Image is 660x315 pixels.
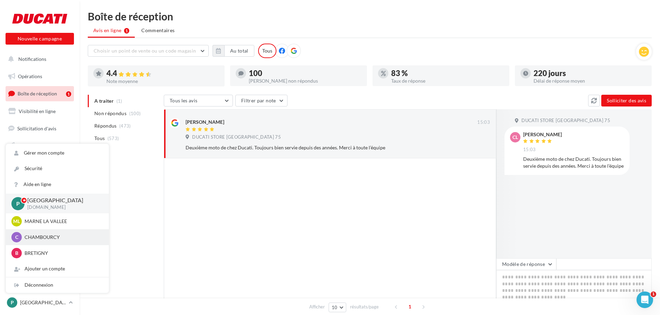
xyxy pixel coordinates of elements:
[224,45,254,57] button: Au total
[404,301,415,312] span: 1
[249,78,361,83] div: [PERSON_NAME] non répondus
[4,173,75,187] a: Médiathèque
[249,70,361,77] div: 100
[637,291,653,308] iframe: Intercom live chat
[20,299,66,306] p: [GEOGRAPHIC_DATA]
[170,98,198,103] span: Tous les avis
[523,147,536,153] span: 15:03
[235,95,287,106] button: Filtrer par note
[521,118,610,124] span: DUCATI STORE [GEOGRAPHIC_DATA] 75
[213,45,254,57] button: Au total
[4,52,73,66] button: Notifications
[329,303,346,312] button: 10
[25,234,101,241] p: CHAMBOURCY
[6,33,74,45] button: Nouvelle campagne
[4,69,75,84] a: Opérations
[13,218,20,225] span: ML
[534,70,646,77] div: 220 jours
[6,277,109,293] div: Déconnexion
[129,111,141,116] span: (100)
[107,136,119,141] span: (573)
[106,70,219,77] div: 4.4
[94,135,105,142] span: Tous
[332,305,338,310] span: 10
[119,123,131,129] span: (473)
[16,200,20,207] span: P
[512,134,518,141] span: CL
[6,161,109,176] a: Sécurité
[17,125,56,131] span: Sollicitation d'avis
[94,122,117,129] span: Répondus
[18,91,57,96] span: Boîte de réception
[6,177,109,192] a: Aide en ligne
[192,134,281,140] span: DUCATI STORE [GEOGRAPHIC_DATA] 75
[11,299,14,306] span: P
[6,296,74,309] a: P [GEOGRAPHIC_DATA]
[6,261,109,277] div: Ajouter un compte
[94,110,126,117] span: Non répondus
[27,196,98,204] p: [GEOGRAPHIC_DATA]
[88,11,652,21] div: Boîte de réception
[106,79,219,84] div: Note moyenne
[477,119,490,126] span: 15:03
[15,234,18,241] span: C
[17,142,42,148] span: Campagnes
[6,145,109,161] a: Gérer mon compte
[19,108,56,114] span: Visibilité en ligne
[496,258,556,270] button: Modèle de réponse
[4,86,75,101] a: Boîte de réception1
[523,156,624,169] div: Deuxième moto de chez Ducati. Toujours bien servie depuis des années. Merci à toute l’équipe
[18,73,42,79] span: Opérations
[141,27,175,34] span: Commentaires
[4,104,75,119] a: Visibilité en ligne
[94,48,196,54] span: Choisir un point de vente ou un code magasin
[523,132,562,137] div: [PERSON_NAME]
[18,56,46,62] span: Notifications
[27,204,98,211] p: [DOMAIN_NAME]
[66,91,71,97] div: 1
[391,78,504,83] div: Taux de réponse
[4,121,75,136] a: Sollicitation d'avis
[534,78,646,83] div: Délai de réponse moyen
[186,144,445,151] div: Deuxième moto de chez Ducati. Toujours bien servie depuis des années. Merci à toute l’équipe
[4,190,75,204] a: Calendrier
[25,250,101,257] p: BRETIGNY
[309,304,325,310] span: Afficher
[601,95,652,106] button: Solliciter des avis
[391,70,504,77] div: 83 %
[88,45,209,57] button: Choisir un point de vente ou un code magasin
[164,95,233,106] button: Tous les avis
[186,119,224,126] div: [PERSON_NAME]
[25,218,101,225] p: MARNE LA VALLEE
[350,304,379,310] span: résultats/page
[4,156,75,170] a: Contacts
[258,44,276,58] div: Tous
[15,250,18,257] span: B
[4,138,75,153] a: Campagnes
[651,291,656,297] span: 1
